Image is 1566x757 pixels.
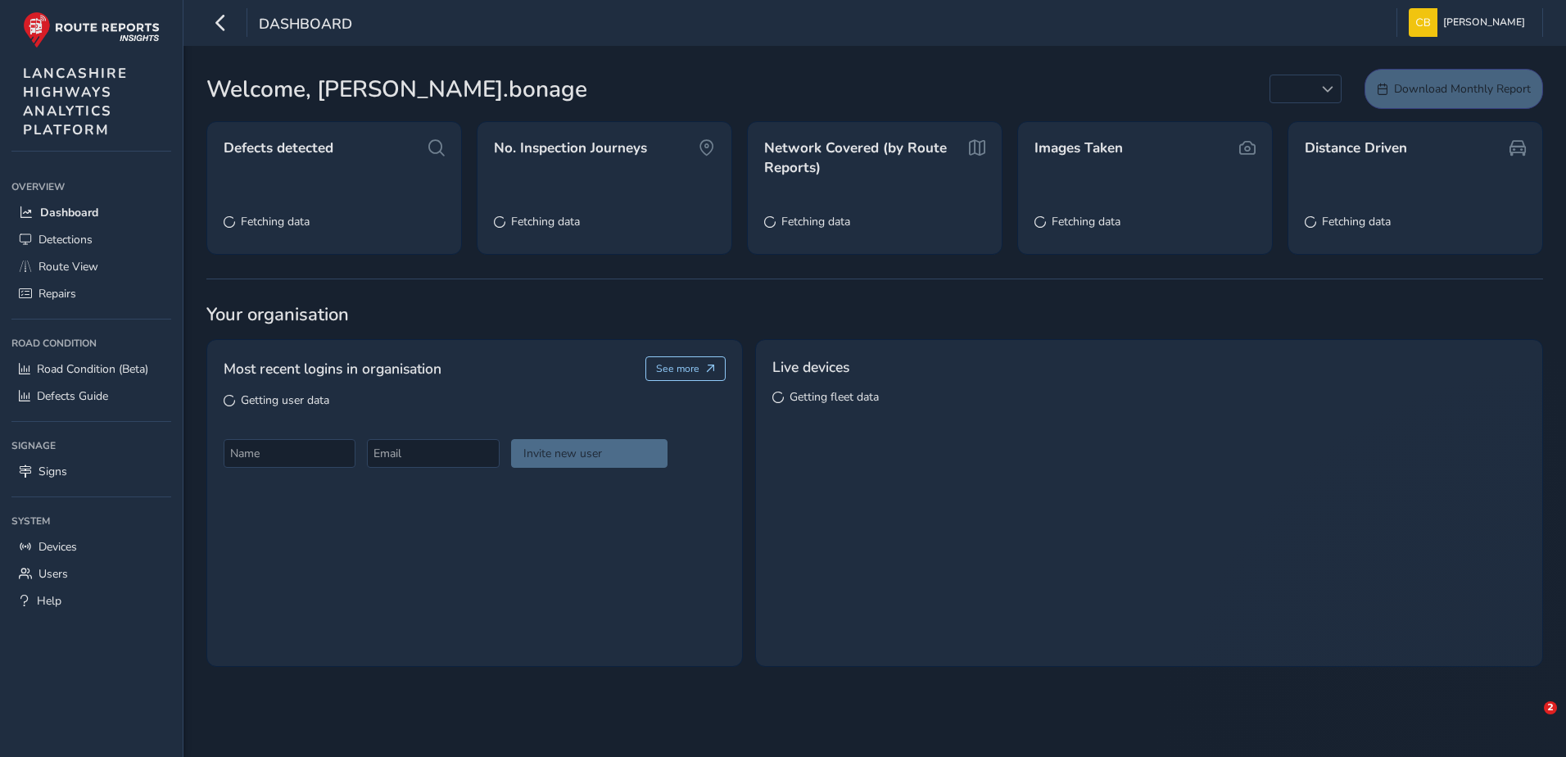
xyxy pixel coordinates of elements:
span: Most recent logins in organisation [224,358,441,379]
span: Live devices [772,356,849,378]
input: Name [224,439,355,468]
span: Fetching data [781,214,850,229]
span: No. Inspection Journeys [494,138,647,158]
span: Detections [38,232,93,247]
a: Signs [11,458,171,485]
span: Signs [38,464,67,479]
span: Fetching data [511,214,580,229]
button: See more [645,356,726,381]
span: [PERSON_NAME] [1443,8,1525,37]
span: Getting fleet data [790,389,879,405]
a: Devices [11,533,171,560]
span: Fetching data [1322,214,1391,229]
input: Email [367,439,499,468]
span: Dashboard [40,205,98,220]
a: Detections [11,226,171,253]
span: Route View [38,259,98,274]
span: Dashboard [259,14,352,37]
a: Users [11,560,171,587]
div: Signage [11,433,171,458]
a: Help [11,587,171,614]
span: Network Covered (by Route Reports) [764,138,963,177]
iframe: Intercom live chat [1510,701,1550,741]
img: diamond-layout [1409,8,1437,37]
span: Fetching data [241,214,310,229]
span: Distance Driven [1305,138,1407,158]
span: Getting user data [241,392,329,408]
span: Road Condition (Beta) [37,361,148,377]
span: Defects detected [224,138,333,158]
a: Defects Guide [11,383,171,410]
a: Dashboard [11,199,171,226]
a: Road Condition (Beta) [11,356,171,383]
span: Repairs [38,286,76,301]
span: Devices [38,539,77,555]
span: Images Taken [1034,138,1123,158]
a: Route View [11,253,171,280]
span: See more [656,362,699,375]
div: Road Condition [11,331,171,356]
span: Fetching data [1052,214,1120,229]
button: [PERSON_NAME] [1409,8,1531,37]
img: rr logo [23,11,160,48]
span: Welcome, [PERSON_NAME].bonage [206,72,587,107]
span: LANCASHIRE HIGHWAYS ANALYTICS PLATFORM [23,64,128,139]
div: Overview [11,175,171,199]
span: Help [37,593,61,609]
span: Your organisation [206,302,1543,327]
div: System [11,509,171,533]
span: 2 [1544,701,1557,714]
span: Defects Guide [37,388,108,404]
span: Users [38,566,68,582]
a: Repairs [11,280,171,307]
